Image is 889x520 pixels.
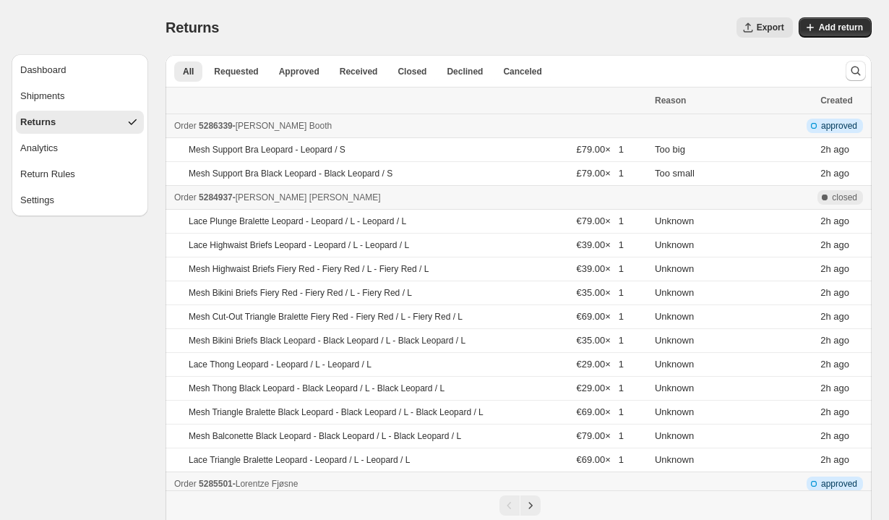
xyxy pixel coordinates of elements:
[214,66,258,77] span: Requested
[20,167,75,182] div: Return Rules
[166,20,219,35] span: Returns
[174,190,646,205] div: -
[820,359,830,370] time: Monday, September 29, 2025 at 11:07:28 AM
[577,406,624,417] span: €69.00 × 1
[816,257,872,281] td: ago
[736,17,793,38] button: Export
[816,234,872,257] td: ago
[816,210,872,234] td: ago
[20,193,54,208] div: Settings
[821,478,857,490] span: approved
[816,377,872,401] td: ago
[650,448,816,472] td: Unknown
[799,17,872,38] button: Add return
[819,22,863,33] span: Add return
[20,115,56,129] div: Returns
[577,216,624,226] span: €79.00 × 1
[183,66,194,77] span: All
[16,137,144,160] button: Analytics
[398,66,426,77] span: Closed
[189,263,429,275] p: Mesh Highwaist Briefs Fiery Red - Fiery Red / L - Fiery Red / L
[577,168,624,179] span: £79.00 × 1
[520,495,541,516] button: Next
[189,359,372,370] p: Lace Thong Leopard - Leopard / L - Leopard / L
[650,353,816,377] td: Unknown
[577,430,624,441] span: €79.00 × 1
[236,192,381,203] span: [PERSON_NAME] [PERSON_NAME]
[820,406,830,417] time: Monday, September 29, 2025 at 11:07:28 AM
[189,287,412,299] p: Mesh Bikini Briefs Fiery Red - Fiery Red / L - Fiery Red / L
[189,430,461,442] p: Mesh Balconette Black Leopard - Black Leopard / L - Black Leopard / L
[16,85,144,108] button: Shipments
[189,168,392,179] p: Mesh Support Bra Black Leopard - Black Leopard / S
[20,89,64,103] div: Shipments
[757,22,784,33] span: Export
[577,311,624,322] span: €69.00 × 1
[832,192,857,203] span: closed
[820,168,830,179] time: Monday, September 29, 2025 at 11:33:27 AM
[20,63,66,77] div: Dashboard
[503,66,541,77] span: Canceled
[650,234,816,257] td: Unknown
[279,66,319,77] span: Approved
[650,162,816,186] td: Too small
[846,61,866,81] button: Search and filter results
[577,263,624,274] span: €39.00 × 1
[199,192,233,203] span: 5284937
[577,454,624,465] span: €69.00 × 1
[189,406,484,418] p: Mesh Triangle Bralette Black Leopard - Black Leopard / L - Black Leopard / L
[816,401,872,425] td: ago
[816,305,872,329] td: ago
[174,192,197,203] span: Order
[189,239,409,251] p: Lace Highwaist Briefs Leopard - Leopard / L - Leopard / L
[820,144,830,155] time: Monday, September 29, 2025 at 11:33:27 AM
[821,120,857,132] span: approved
[650,138,816,162] td: Too big
[816,425,872,448] td: ago
[577,287,624,298] span: €35.00 × 1
[577,144,624,155] span: £79.00 × 1
[820,335,830,346] time: Monday, September 29, 2025 at 11:07:28 AM
[189,216,406,227] p: Lace Plunge Bralette Leopard - Leopard / L - Leopard / L
[199,121,233,131] span: 5286339
[816,329,872,353] td: ago
[16,59,144,82] button: Dashboard
[820,216,830,226] time: Monday, September 29, 2025 at 11:07:28 AM
[189,311,463,323] p: Mesh Cut-Out Triangle Bralette Fiery Red - Fiery Red / L - Fiery Red / L
[820,95,853,106] span: Created
[16,163,144,186] button: Return Rules
[650,281,816,305] td: Unknown
[820,239,830,250] time: Monday, September 29, 2025 at 11:07:28 AM
[650,257,816,281] td: Unknown
[650,210,816,234] td: Unknown
[820,311,830,322] time: Monday, September 29, 2025 at 11:07:28 AM
[655,95,686,106] span: Reason
[236,479,299,489] span: Lorentze Fjøsne
[650,329,816,353] td: Unknown
[189,383,444,394] p: Mesh Thong Black Leopard - Black Leopard / L - Black Leopard / L
[816,448,872,472] td: ago
[816,162,872,186] td: ago
[199,479,233,489] span: 5285501
[577,239,624,250] span: €39.00 × 1
[189,335,465,346] p: Mesh Bikini Briefs Black Leopard - Black Leopard / L - Black Leopard / L
[820,383,830,393] time: Monday, September 29, 2025 at 11:07:28 AM
[820,430,830,441] time: Monday, September 29, 2025 at 11:07:28 AM
[189,454,410,466] p: Lace Triangle Bralette Leopard - Leopard / L - Leopard / L
[816,353,872,377] td: ago
[16,111,144,134] button: Returns
[650,377,816,401] td: Unknown
[174,121,197,131] span: Order
[816,138,872,162] td: ago
[650,305,816,329] td: Unknown
[820,454,830,465] time: Monday, September 29, 2025 at 11:07:28 AM
[577,383,624,393] span: €29.00 × 1
[650,425,816,448] td: Unknown
[820,263,830,274] time: Monday, September 29, 2025 at 11:07:28 AM
[577,359,624,370] span: €29.00 × 1
[447,66,483,77] span: Declined
[174,119,646,133] div: -
[166,490,872,520] nav: Pagination
[189,144,345,155] p: Mesh Support Bra Leopard - Leopard / S
[174,479,197,489] span: Order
